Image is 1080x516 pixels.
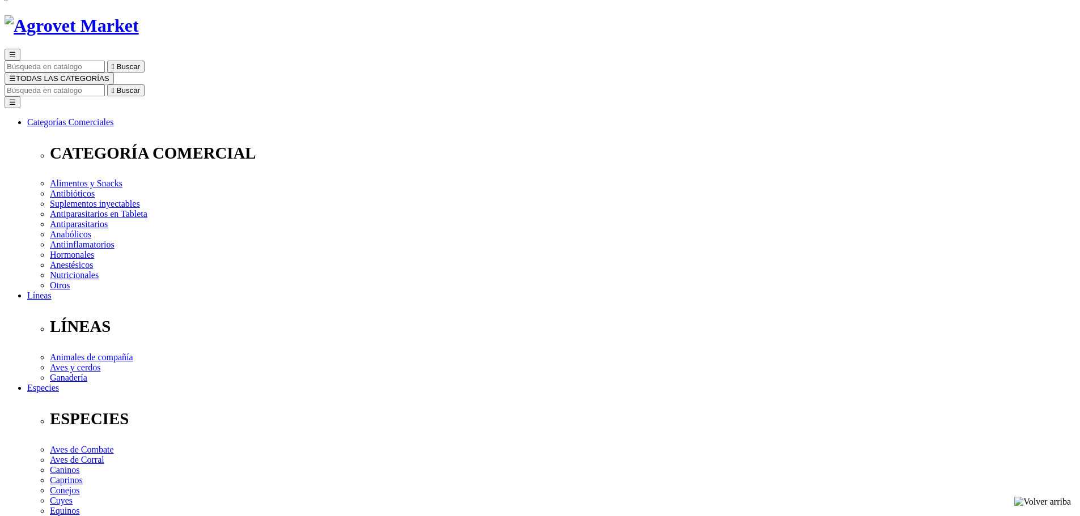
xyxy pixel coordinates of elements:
[5,15,139,36] img: Agrovet Market
[50,240,115,249] a: Antiinflamatorios
[27,291,52,300] a: Líneas
[5,61,105,73] input: Buscar
[50,506,79,515] a: Equinos
[50,317,1075,336] p: LÍNEAS
[50,229,91,239] a: Anabólicos
[107,84,145,96] button:  Buscar
[117,86,140,95] span: Buscar
[6,393,196,510] iframe: Brevo live chat
[50,250,94,259] a: Hormonales
[107,61,145,73] button:  Buscar
[9,74,16,83] span: ☰
[50,373,87,382] a: Ganadería
[112,86,115,95] i: 
[50,410,1075,428] p: ESPECIES
[50,352,133,362] a: Animales de compañía
[50,260,93,270] a: Anestésicos
[5,73,114,84] button: ☰TODAS LAS CATEGORÍAS
[117,62,140,71] span: Buscar
[50,270,99,280] a: Nutricionales
[27,383,59,393] a: Especies
[5,84,105,96] input: Buscar
[50,280,70,290] a: Otros
[50,219,108,229] a: Antiparasitarios
[9,50,16,59] span: ☰
[1014,497,1071,507] img: Volver arriba
[5,96,20,108] button: ☰
[50,199,140,208] a: Suplementos inyectables
[50,189,95,198] a: Antibióticos
[50,178,122,188] a: Alimentos y Snacks
[27,117,113,127] a: Categorías Comerciales
[50,144,1075,163] p: CATEGORÍA COMERCIAL
[50,363,100,372] a: Aves y cerdos
[5,49,20,61] button: ☰
[112,62,115,71] i: 
[50,209,147,219] a: Antiparasitarios en Tableta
